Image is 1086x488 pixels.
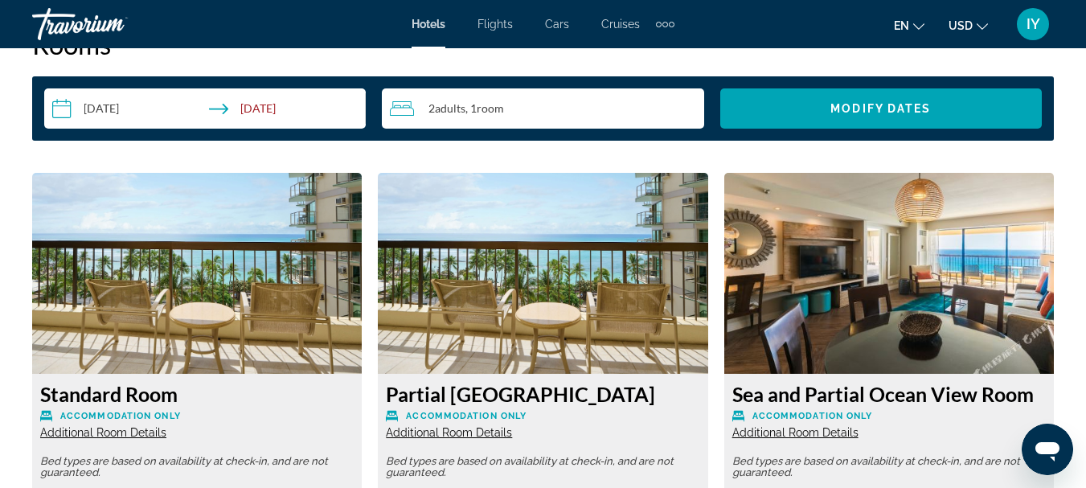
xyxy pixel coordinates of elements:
span: Accommodation Only [60,411,181,421]
span: Additional Room Details [732,426,859,439]
h3: Sea and Partial Ocean View Room [732,382,1046,406]
h3: Standard Room [40,382,354,406]
span: en [894,19,909,32]
p: Bed types are based on availability at check-in, and are not guaranteed. [40,456,354,478]
button: User Menu [1012,7,1054,41]
div: Search widget [44,88,1042,129]
button: Select check in and out date [44,88,366,129]
button: Change language [894,14,924,37]
span: Accommodation Only [752,411,873,421]
p: Bed types are based on availability at check-in, and are not guaranteed. [732,456,1046,478]
span: Room [477,101,504,115]
span: 2 [428,102,465,115]
img: Partial Ocean View Room [378,173,707,374]
iframe: Button to launch messaging window [1022,424,1073,475]
span: Additional Room Details [386,426,512,439]
span: Adults [435,101,465,115]
button: Modify Dates [720,88,1042,129]
span: Accommodation Only [406,411,527,421]
img: Standard Room [32,173,362,374]
span: IY [1027,16,1040,32]
p: Bed types are based on availability at check-in, and are not guaranteed. [386,456,699,478]
a: Cars [545,18,569,31]
button: Extra navigation items [656,11,674,37]
span: USD [949,19,973,32]
span: Modify Dates [830,102,931,115]
h3: Partial [GEOGRAPHIC_DATA] [386,382,699,406]
a: Travorium [32,3,193,45]
button: Change currency [949,14,988,37]
span: , 1 [465,102,504,115]
a: Flights [477,18,513,31]
button: Travelers: 2 adults, 0 children [382,88,703,129]
img: Sea and Partial Ocean View Room [724,173,1054,374]
a: Cruises [601,18,640,31]
a: Hotels [412,18,445,31]
span: Additional Room Details [40,426,166,439]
